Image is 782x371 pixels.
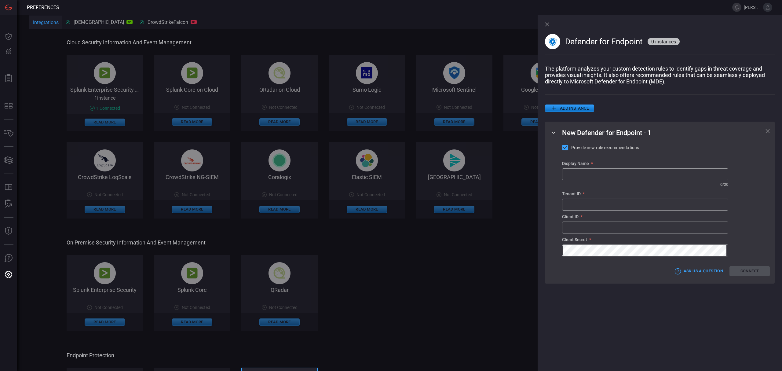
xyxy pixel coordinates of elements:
span: On Premise Security Information and Event Management [67,239,585,246]
button: Reports [1,71,16,86]
div: [DEMOGRAPHIC_DATA] [66,19,133,25]
button: Preferences [1,267,16,282]
div: SP [126,20,133,24]
button: Threat Intelligence [1,224,16,238]
span: 0 [651,39,654,45]
button: Cards [1,153,16,167]
button: Integrations [29,16,62,30]
span: Preferences [27,5,59,10]
button: ALERT ANALYSIS [1,197,16,211]
div: 0 / 20 [720,182,728,187]
button: [DEMOGRAPHIC_DATA]SP [62,15,136,29]
div: Display Name [562,161,728,166]
button: ADD INSTANCE [545,105,594,112]
button: Dashboard [1,29,16,44]
span: Provide new rule recommendations [571,145,639,151]
button: Inventory [1,126,16,140]
button: CrowdStrikeFalconCS [136,15,200,29]
button: MITRE - Detection Posture [1,98,16,113]
button: Rule Catalog [1,180,16,195]
img: microsoft_defender-D-kA0Dc-.png [545,34,560,49]
button: Detections [1,44,16,59]
span: [PERSON_NAME][EMAIL_ADDRESS][PERSON_NAME][DOMAIN_NAME] [744,5,761,10]
div: Tenant ID [562,191,728,196]
div: Client Secret [562,237,728,242]
div: Client ID [562,214,728,219]
span: Cloud Security Information and Event Management [67,39,585,46]
div: CrowdStrikeFalcon [140,19,197,25]
span: Defender for Endpoint [565,37,643,46]
p: The platform analyzes your custom detection rules to identify gaps in threat coverage and provide... [545,65,775,85]
button: Ask Us A Question [1,251,16,266]
button: Ask Us a Question [674,266,725,276]
div: CS [191,20,197,24]
span: instances [655,39,676,45]
span: New Defender for Endpoint - 1 [562,129,651,137]
span: Endpoint Protection [67,352,585,358]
